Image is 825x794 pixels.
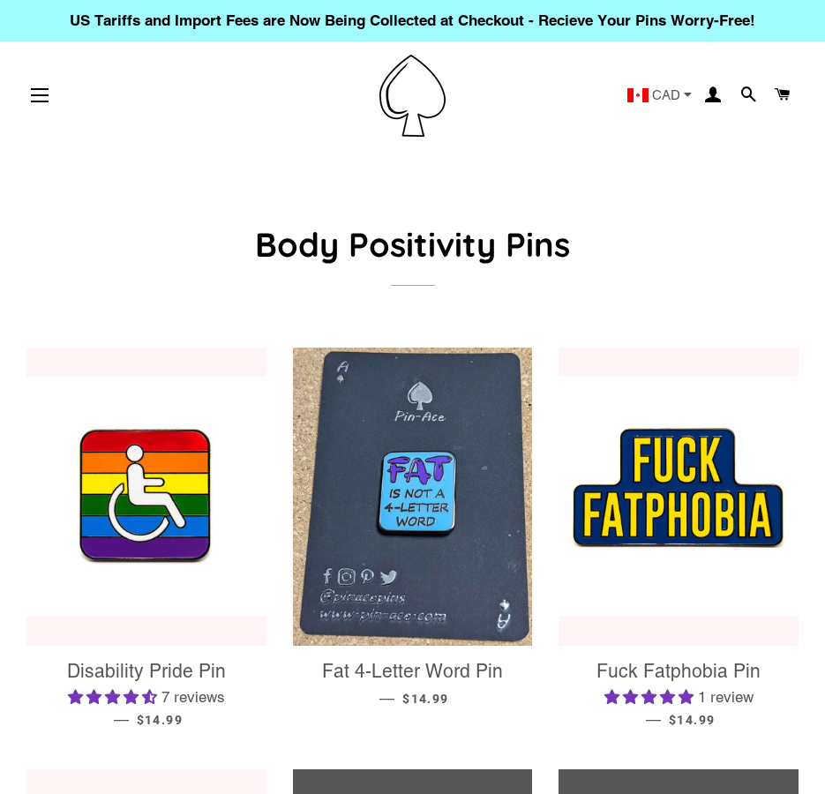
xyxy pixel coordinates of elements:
a: Fuck Fatphobia Enamel Pin Badge Chub Bear Chaser Body Diversity Gift For Him/Her - Pin Ace [559,348,799,646]
span: Disability Pride Pin [67,660,226,682]
img: Disabled Pride Disability Handicapped International Symbol of Access Enamel Pin Badge LGBTQ Gay G... [26,377,266,617]
a: Fuck Fatphobia Pin 5.00 stars 1 review — $14.99 [559,646,799,743]
h1: Body Positivity Pins [26,221,799,267]
span: — [114,710,129,728]
span: 4.57 stars [68,688,161,706]
span: Fat 4-Letter Word Pin [322,660,503,682]
span: — [379,689,394,707]
a: Disabled Pride Disability Handicapped International Symbol of Access Enamel Pin Badge LGBTQ Gay G... [26,348,266,646]
img: Fuck Fatphobia Enamel Pin Badge Chub Bear Chaser Body Diversity Gift For Him/Her - Pin Ace [559,377,799,617]
span: 5.00 stars [604,688,698,706]
a: Disability Pride Pin 4.57 stars 7 reviews — $14.99 [26,646,266,743]
span: 7 reviews [161,688,225,706]
img: Fat 4-Letter Word Pin - Pin-Ace [293,348,533,646]
span: $14.99 [402,692,448,706]
img: Pin-Ace [379,55,446,137]
a: Fat 4-Letter Word Pin — $14.99 [293,646,533,721]
span: $14.99 [137,713,183,727]
span: 1 review [698,688,754,706]
span: Fuck Fatphobia Pin [596,660,761,682]
span: — [646,710,661,728]
span: $14.99 [669,713,715,727]
span: CAD [652,88,680,101]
